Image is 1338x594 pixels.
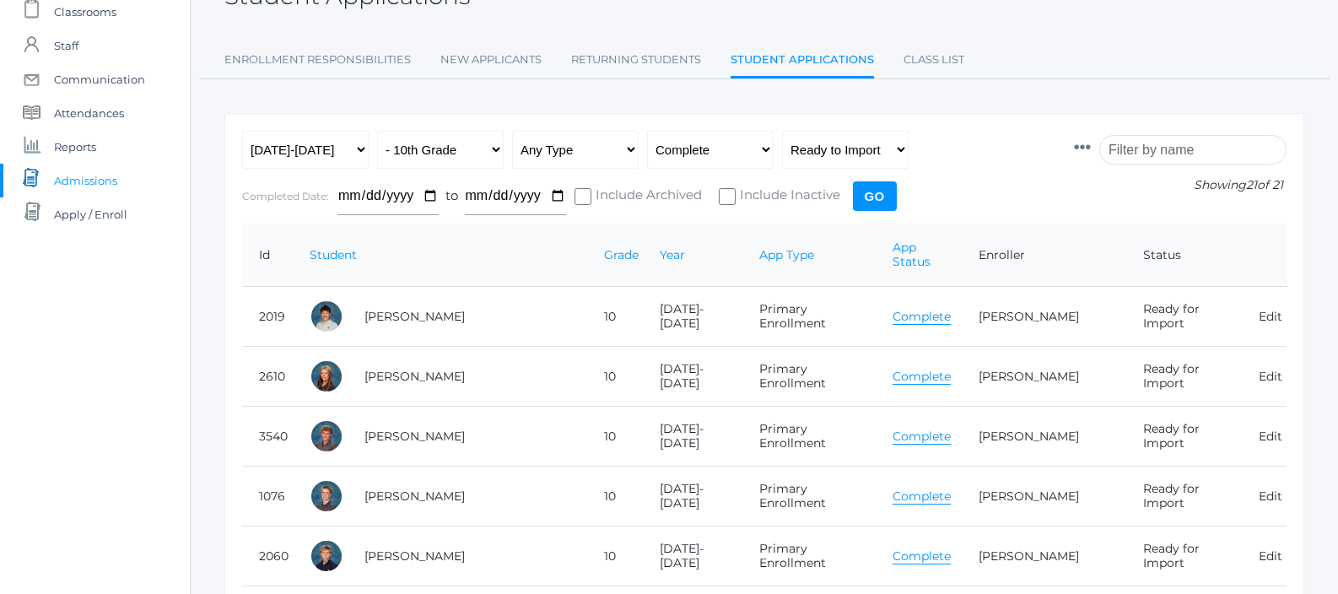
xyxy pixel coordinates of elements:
[242,526,293,586] td: 2060
[310,359,343,393] div: Ella Bernardi
[853,181,897,211] input: Go
[364,369,465,384] a: [PERSON_NAME]
[242,190,329,202] label: Completed Date:
[224,43,411,77] a: Enrollment Responsibilities
[310,247,357,262] a: Student
[731,43,874,79] a: Student Applications
[242,287,293,347] td: 2019
[440,43,542,77] a: New Applicants
[660,247,685,262] a: Year
[643,347,743,407] td: [DATE]-[DATE]
[1074,176,1287,194] p: Showing of 21
[643,407,743,467] td: [DATE]-[DATE]
[310,479,343,513] div: Elias Bradley
[1126,287,1242,347] td: Ready for Import
[54,130,96,164] span: Reports
[242,224,293,287] th: Id
[893,369,951,385] a: Complete
[364,548,465,564] a: [PERSON_NAME]
[643,467,743,526] td: [DATE]-[DATE]
[979,489,1079,504] a: [PERSON_NAME]
[571,43,701,77] a: Returning Students
[445,187,458,203] span: to
[736,186,840,207] span: Include Inactive
[893,489,951,505] a: Complete
[1259,309,1282,324] a: Edit
[1099,135,1287,165] input: Filter by name
[643,287,743,347] td: [DATE]-[DATE]
[54,96,124,130] span: Attendances
[54,29,78,62] span: Staff
[1126,526,1242,586] td: Ready for Import
[1126,347,1242,407] td: Ready for Import
[962,224,1126,287] th: Enroller
[242,467,293,526] td: 1076
[742,347,876,407] td: Primary Enrollment
[1126,467,1242,526] td: Ready for Import
[979,429,1079,444] a: [PERSON_NAME]
[54,164,117,197] span: Admissions
[364,489,465,504] a: [PERSON_NAME]
[604,247,639,262] a: Grade
[242,347,293,407] td: 2610
[242,407,293,467] td: 3540
[643,526,743,586] td: [DATE]-[DATE]
[364,429,465,444] a: [PERSON_NAME]
[337,177,439,215] input: From
[54,62,145,96] span: Communication
[310,539,343,573] div: Caleb Bradley
[587,526,643,586] td: 10
[587,407,643,467] td: 10
[893,240,931,269] a: App Status
[310,419,343,453] div: Elias Boucher
[979,548,1079,564] a: [PERSON_NAME]
[742,467,876,526] td: Primary Enrollment
[904,43,964,77] a: Class List
[1259,429,1282,444] a: Edit
[310,300,343,333] div: Maximillian Benson
[719,188,736,205] input: Include Inactive
[591,186,702,207] span: Include Archived
[742,526,876,586] td: Primary Enrollment
[465,177,566,215] input: To
[575,188,591,205] input: Include Archived
[893,548,951,564] a: Complete
[742,407,876,467] td: Primary Enrollment
[587,347,643,407] td: 10
[1259,369,1282,384] a: Edit
[893,309,951,325] a: Complete
[54,197,127,231] span: Apply / Enroll
[1126,224,1242,287] th: Status
[1126,407,1242,467] td: Ready for Import
[742,287,876,347] td: Primary Enrollment
[1259,489,1282,504] a: Edit
[979,309,1079,324] a: [PERSON_NAME]
[587,287,643,347] td: 10
[364,309,465,324] a: [PERSON_NAME]
[893,429,951,445] a: Complete
[759,247,814,262] a: App Type
[1259,548,1282,564] a: Edit
[979,369,1079,384] a: [PERSON_NAME]
[587,467,643,526] td: 10
[1246,177,1257,192] span: 21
